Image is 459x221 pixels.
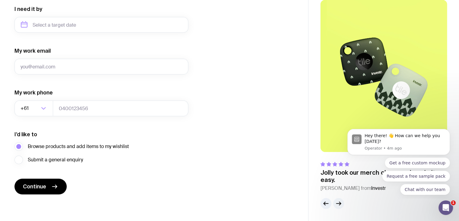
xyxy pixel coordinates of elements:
[14,17,188,33] input: Select a target date
[21,101,30,116] span: +61
[14,89,53,96] label: My work phone
[23,183,46,190] span: Continue
[14,59,188,74] input: you@email.com
[451,200,456,205] span: 1
[30,101,39,116] input: Search for option
[14,179,67,194] button: Continue
[14,101,53,116] div: Search for option
[338,124,459,199] iframe: Intercom notifications message
[320,185,447,192] cite: [PERSON_NAME] from
[53,101,188,116] input: 0400123456
[14,47,51,54] label: My work email
[14,5,42,13] label: I need it by
[320,169,447,183] p: Jolly took our merch chaos and made it easy.
[438,200,453,215] iframe: Intercom live chat
[28,143,129,150] span: Browse products and add items to my wishlist
[28,156,83,163] span: Submit a general enquiry
[14,131,37,138] label: I’d like to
